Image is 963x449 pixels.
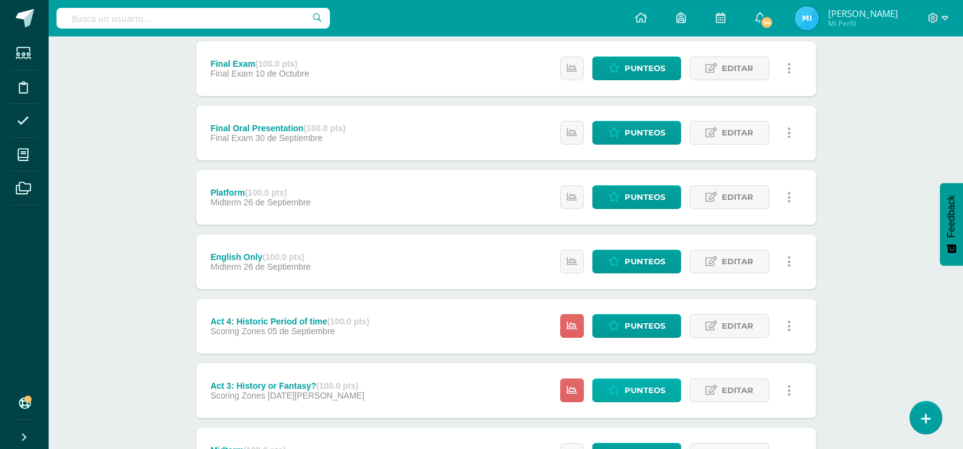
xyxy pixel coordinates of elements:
a: Punteos [592,185,681,209]
span: 10 de Octubre [255,69,309,78]
span: Scoring Zones [210,326,265,336]
button: Feedback - Mostrar encuesta [940,183,963,266]
span: Mi Perfil [828,18,898,29]
a: Punteos [592,314,681,338]
span: [PERSON_NAME] [828,7,898,19]
span: Final Exam [210,69,253,78]
span: Midterm [210,262,241,272]
strong: (100.0 pts) [255,59,297,69]
span: Editar [722,315,753,337]
span: Punteos [625,250,665,273]
img: 081d33c50c84a8c124d5b9758954ec13.png [795,6,819,30]
a: Punteos [592,57,681,80]
span: Editar [722,186,753,208]
span: Editar [722,379,753,402]
span: Punteos [625,186,665,208]
span: Editar [722,250,753,273]
span: Midterm [210,197,241,207]
strong: (100.0 pts) [262,252,304,262]
span: Punteos [625,379,665,402]
span: 26 de Septiembre [244,262,311,272]
a: Punteos [592,121,681,145]
span: Punteos [625,122,665,144]
strong: (100.0 pts) [317,381,358,391]
span: 30 de Septiembre [255,133,323,143]
span: 14 [760,16,773,29]
a: Punteos [592,250,681,273]
div: Final Oral Presentation [210,123,346,133]
input: Busca un usuario... [57,8,330,29]
div: Final Exam [210,59,309,69]
a: Punteos [592,379,681,402]
span: Editar [722,57,753,80]
div: Platform [210,188,310,197]
strong: (100.0 pts) [304,123,346,133]
strong: (100.0 pts) [245,188,287,197]
span: [DATE][PERSON_NAME] [268,391,365,400]
div: English Only [210,252,310,262]
span: Scoring Zones [210,391,265,400]
span: Punteos [625,57,665,80]
span: Editar [722,122,753,144]
span: 05 de Septiembre [268,326,335,336]
span: 26 de Septiembre [244,197,311,207]
span: Final Exam [210,133,253,143]
div: Act 4: Historic Period of time [210,317,369,326]
span: Feedback [946,195,957,238]
div: Act 3: History or Fantasy? [210,381,364,391]
strong: (100.0 pts) [327,317,369,326]
span: Punteos [625,315,665,337]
